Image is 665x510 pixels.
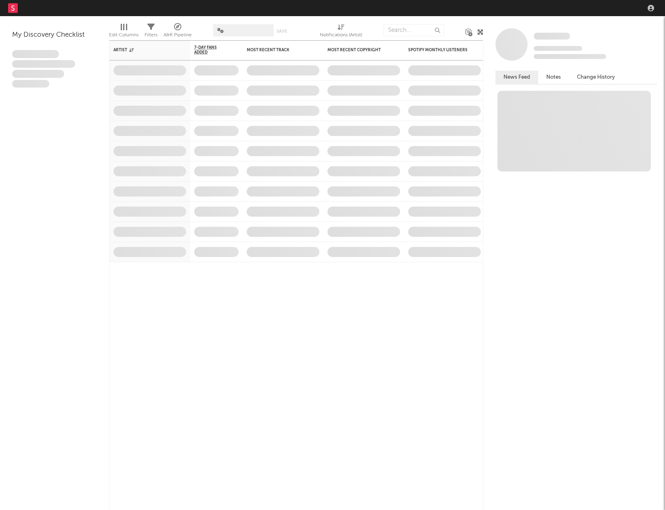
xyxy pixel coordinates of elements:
span: 0 fans last week [534,54,606,59]
div: Filters [145,30,157,40]
input: Search... [384,24,444,36]
span: Aliquam viverra [12,80,49,88]
div: Edit Columns [109,30,138,40]
span: Lorem ipsum dolor [12,50,59,58]
div: Artist [113,48,174,52]
button: Change History [569,71,623,84]
div: Edit Columns [109,20,138,44]
button: Save [277,29,287,33]
span: 7-Day Fans Added [194,45,227,55]
span: Integer aliquet in purus et [12,60,75,68]
div: Most Recent Track [247,48,307,52]
div: A&R Pipeline [164,20,192,44]
div: Notifications (Artist) [320,30,362,40]
div: My Discovery Checklist [12,30,97,40]
div: A&R Pipeline [164,30,192,40]
div: Most Recent Copyright [327,48,388,52]
div: Filters [145,20,157,44]
div: Notifications (Artist) [320,20,362,44]
div: Spotify Monthly Listeners [408,48,469,52]
span: Praesent ac interdum [12,70,64,78]
button: News Feed [495,71,538,84]
a: Some Artist [534,32,570,40]
span: Some Artist [534,33,570,40]
button: Notes [538,71,569,84]
span: Tracking Since: [DATE] [534,46,582,51]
